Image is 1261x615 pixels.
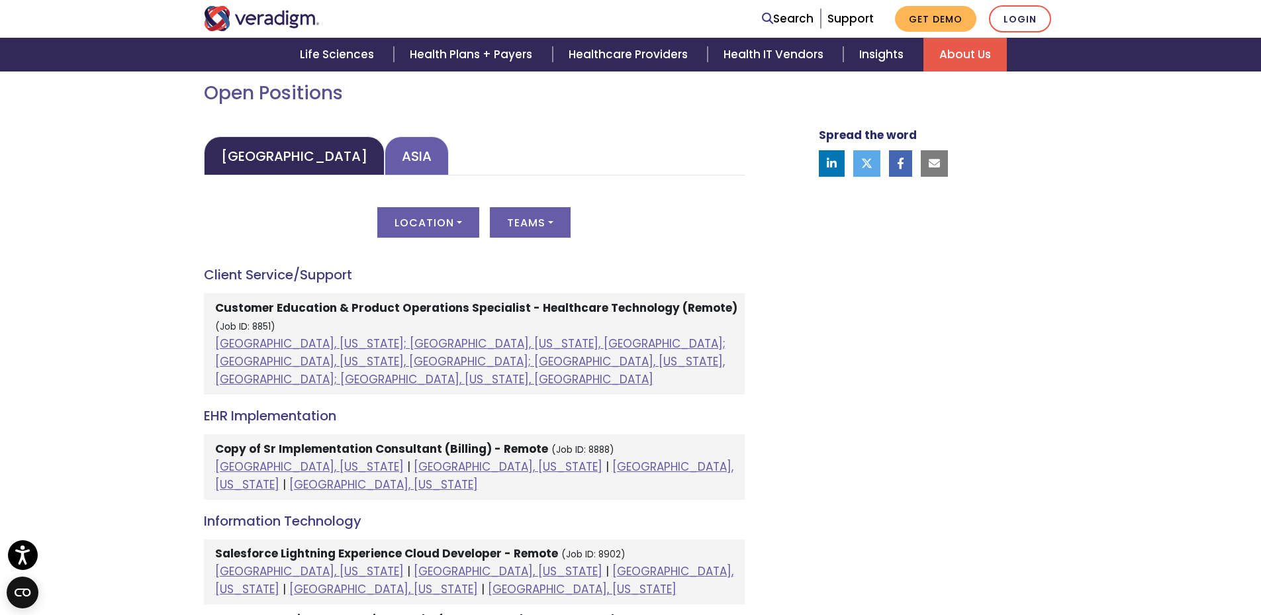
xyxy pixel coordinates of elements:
[407,563,410,579] span: |
[215,545,558,561] strong: Salesforce Lightning Experience Cloud Developer - Remote
[204,82,745,105] h2: Open Positions
[407,459,410,475] span: |
[215,459,733,493] a: [GEOGRAPHIC_DATA], [US_STATE]
[215,441,548,457] strong: Copy of Sr Implementation Consultant (Billing) - Remote
[215,459,404,475] a: [GEOGRAPHIC_DATA], [US_STATE]
[215,320,275,333] small: (Job ID: 8851)
[606,563,609,579] span: |
[283,477,286,493] span: |
[488,581,677,597] a: [GEOGRAPHIC_DATA], [US_STATE]
[819,127,917,143] strong: Spread the word
[895,6,976,32] a: Get Demo
[551,444,614,456] small: (Job ID: 8888)
[385,136,449,175] a: Asia
[561,548,626,561] small: (Job ID: 8902)
[989,5,1051,32] a: Login
[204,6,320,31] img: Veradigm logo
[7,577,38,608] button: Open CMP widget
[283,581,286,597] span: |
[215,300,737,316] strong: Customer Education & Product Operations Specialist - Healthcare Technology (Remote)
[204,408,745,424] h4: EHR Implementation
[923,38,1007,71] a: About Us
[289,581,478,597] a: [GEOGRAPHIC_DATA], [US_STATE]
[414,563,602,579] a: [GEOGRAPHIC_DATA], [US_STATE]
[708,38,843,71] a: Health IT Vendors
[481,581,485,597] span: |
[553,38,708,71] a: Healthcare Providers
[204,513,745,529] h4: Information Technology
[204,267,745,283] h4: Client Service/Support
[414,459,602,475] a: [GEOGRAPHIC_DATA], [US_STATE]
[377,207,479,238] button: Location
[843,38,923,71] a: Insights
[289,477,478,493] a: [GEOGRAPHIC_DATA], [US_STATE]
[606,459,609,475] span: |
[490,207,571,238] button: Teams
[215,336,725,387] a: [GEOGRAPHIC_DATA], [US_STATE]; [GEOGRAPHIC_DATA], [US_STATE], [GEOGRAPHIC_DATA]; [GEOGRAPHIC_DATA...
[204,136,385,175] a: [GEOGRAPHIC_DATA]
[215,563,404,579] a: [GEOGRAPHIC_DATA], [US_STATE]
[284,38,394,71] a: Life Sciences
[394,38,552,71] a: Health Plans + Payers
[827,11,874,26] a: Support
[762,10,814,28] a: Search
